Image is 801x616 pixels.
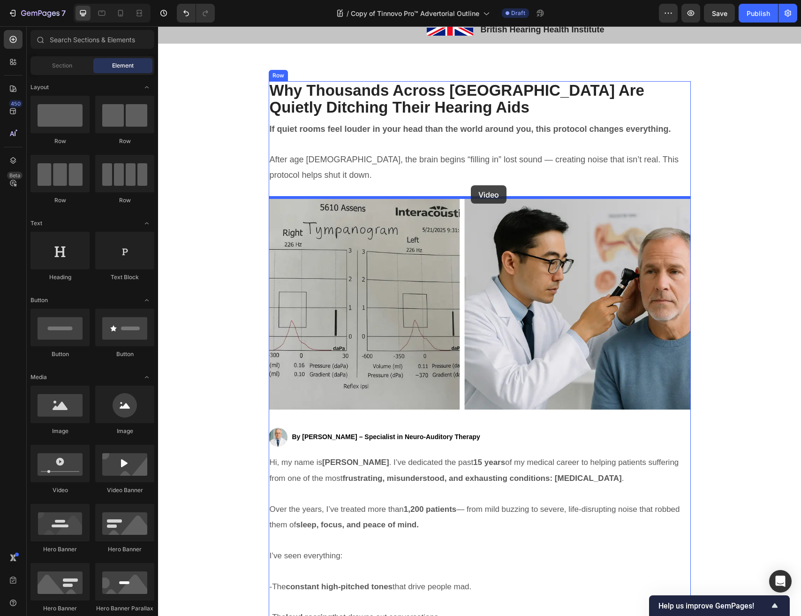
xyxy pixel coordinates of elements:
div: Heading [30,273,90,281]
span: Help us improve GemPages! [658,601,769,610]
div: Row [95,196,154,205]
span: Toggle open [139,293,154,308]
button: Save [704,4,735,23]
div: Publish [747,8,770,18]
span: Element [112,61,134,70]
p: 7 [61,8,66,19]
span: Section [52,61,72,70]
span: Toggle open [139,80,154,95]
div: Video Banner [95,486,154,494]
div: Row [95,137,154,145]
div: Hero Banner Parallax [95,604,154,613]
div: Hero Banner [95,545,154,554]
div: Row [30,196,90,205]
span: Save [712,9,727,17]
button: Publish [739,4,778,23]
div: Button [30,350,90,358]
span: Copy of Tinnovo Pro™ Advertorial Outline [351,8,479,18]
div: Hero Banner [30,545,90,554]
div: Image [30,427,90,435]
span: Media [30,373,47,381]
div: Image [95,427,154,435]
button: Show survey - Help us improve GemPages! [658,600,780,611]
div: Hero Banner [30,604,90,613]
input: Search Sections & Elements [30,30,154,49]
span: Toggle open [139,216,154,231]
span: Text [30,219,42,228]
iframe: Design area [158,26,801,616]
span: Layout [30,83,49,91]
div: 450 [9,100,23,107]
div: Button [95,350,154,358]
div: Video [30,486,90,494]
div: Beta [7,172,23,179]
div: Text Block [95,273,154,281]
span: / [347,8,349,18]
div: Open Intercom Messenger [769,570,792,593]
span: Button [30,296,48,304]
div: Row [30,137,90,145]
span: Draft [511,9,525,17]
span: Toggle open [139,370,154,385]
div: Undo/Redo [177,4,215,23]
button: 7 [4,4,70,23]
